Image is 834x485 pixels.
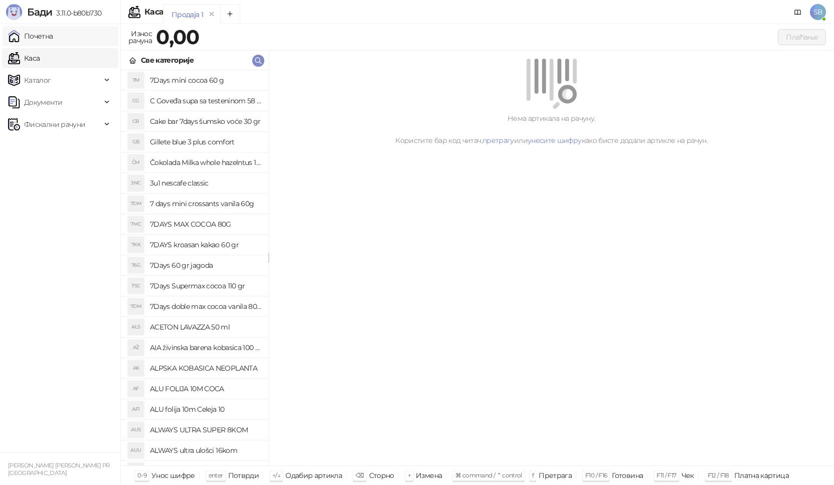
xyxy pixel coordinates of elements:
[810,4,826,20] span: SB
[272,471,280,479] span: ↑/↓
[128,134,144,150] div: GB
[150,134,262,150] h4: Gillete blue 3 plus comfort
[150,422,262,438] h4: ALWAYS ULTRA SUPER 8KOM
[612,469,643,482] div: Готовина
[150,319,262,335] h4: ACETON LAVAZZA 50 ml
[285,469,342,482] div: Одабир артикла
[128,257,144,273] div: 76G
[128,72,144,88] div: 7M
[128,442,144,458] div: AUU
[8,26,53,46] a: Почетна
[128,463,144,479] div: A0L
[416,469,442,482] div: Измена
[128,154,144,171] div: ČM
[778,29,826,45] button: Плаћање
[52,9,101,18] span: 3.11.0-b80b730
[128,216,144,232] div: 7MC
[150,93,262,109] h4: C Goveđa supa sa testeninom 58 grama
[128,360,144,376] div: AK
[137,471,146,479] span: 0-9
[6,4,22,20] img: Logo
[128,422,144,438] div: AUS
[220,4,240,24] button: Add tab
[281,113,822,146] div: Нема артикала на рачуну. Користите бар код читач, или како бисте додали артикле на рачун.
[150,175,262,191] h4: 3u1 nescafe classic
[8,462,110,476] small: [PERSON_NAME] [PERSON_NAME] PR [GEOGRAPHIC_DATA]
[150,154,262,171] h4: Čokolada Milka whole hazelntus 100 gr
[24,70,51,90] span: Каталог
[150,196,262,212] h4: 7 days mini crossants vanila 60g
[150,442,262,458] h4: ALWAYS ultra ulošci 16kom
[24,114,85,134] span: Фискални рачуни
[128,401,144,417] div: AF1
[128,237,144,253] div: 7KK
[209,471,223,479] span: enter
[356,471,364,479] span: ⌫
[150,257,262,273] h4: 7Days 60 gr jagoda
[150,113,262,129] h4: Cake bar 7days šumsko voće 30 gr
[27,6,52,18] span: Бади
[150,381,262,397] h4: ALU FOLIJA 10M COCA
[141,55,194,66] div: Све категорије
[150,298,262,314] h4: 7Days doble max cocoa vanila 80 gr
[682,469,694,482] div: Чек
[128,113,144,129] div: CB
[408,471,411,479] span: +
[150,216,262,232] h4: 7DAYS MAX COCOA 80G
[369,469,394,482] div: Сторно
[151,469,195,482] div: Унос шифре
[455,471,522,479] span: ⌘ command / ⌃ control
[734,469,789,482] div: Платна картица
[150,278,262,294] h4: 7Days Supermax cocoa 110 gr
[150,401,262,417] h4: ALU folija 10m Celeja 10
[128,278,144,294] div: 7SC
[150,340,262,356] h4: AIA živinska barena kobasica 100 gr
[128,196,144,212] div: 7DM
[656,471,676,479] span: F11 / F17
[528,136,582,145] a: унесите шифру
[150,360,262,376] h4: ALPSKA KOBASICA NEOPLANTA
[532,471,534,479] span: f
[128,93,144,109] div: CG
[24,92,62,112] span: Документи
[150,237,262,253] h4: 7DAYS kroasan kakao 60 gr
[482,136,514,145] a: претрагу
[585,471,607,479] span: F10 / F16
[128,298,144,314] div: 7DM
[128,340,144,356] div: AŽ
[150,72,262,88] h4: 7Days mini cocoa 60 g
[539,469,572,482] div: Претрага
[205,10,218,19] button: remove
[126,27,154,47] div: Износ рачуна
[128,319,144,335] div: AL5
[128,381,144,397] div: AF
[121,70,270,465] div: grid
[156,25,199,49] strong: 0,00
[172,9,203,20] div: Продаја 1
[128,175,144,191] div: 3NC
[150,463,262,479] h4: AMSTEL 0,5 LIMENKA
[144,8,163,16] div: Каса
[708,471,729,479] span: F12 / F18
[8,48,40,68] a: Каса
[228,469,259,482] div: Потврди
[790,4,806,20] a: Документација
